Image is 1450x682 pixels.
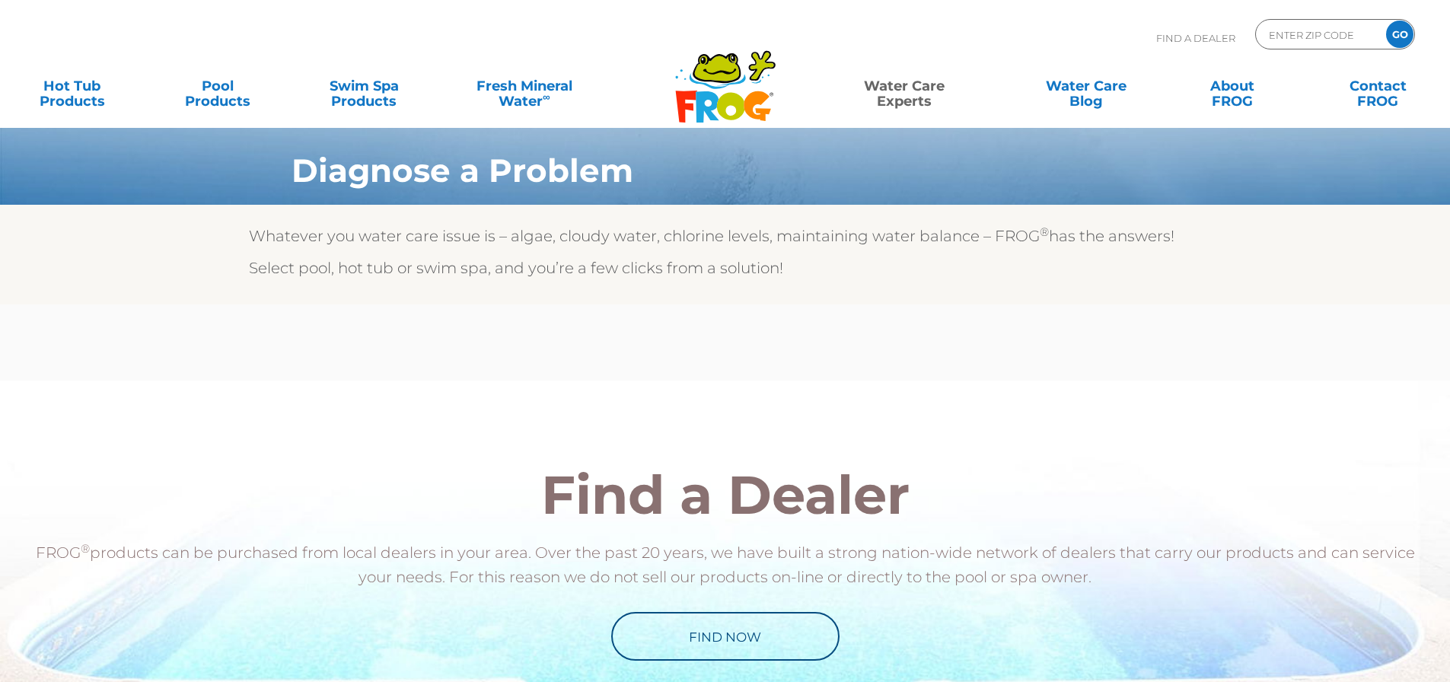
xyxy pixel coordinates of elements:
[34,468,1416,521] h2: Find a Dealer
[15,71,129,101] a: Hot TubProducts
[1386,21,1413,48] input: GO
[1321,71,1435,101] a: ContactFROG
[292,151,633,190] strong: Diagnose a Problem
[1175,71,1289,101] a: AboutFROG
[453,71,595,101] a: Fresh MineralWater∞
[1029,71,1142,101] a: Water CareBlog
[812,71,996,101] a: Water CareExperts
[249,256,1200,280] p: Select pool, hot tub or swim spa, and you’re a few clicks from a solution!
[161,71,275,101] a: PoolProducts
[308,71,421,101] a: Swim SpaProducts
[667,30,784,123] img: Frog Products Logo
[543,91,550,103] sup: ∞
[249,224,1200,248] p: Whatever you water care issue is – algae, cloudy water, chlorine levels, maintaining water balanc...
[611,612,840,661] a: Find Now
[34,540,1416,589] p: FROG products can be purchased from local dealers in your area. Over the past 20 years, we have b...
[81,541,90,556] sup: ®
[1156,19,1235,57] p: Find A Dealer
[1040,225,1049,239] sup: ®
